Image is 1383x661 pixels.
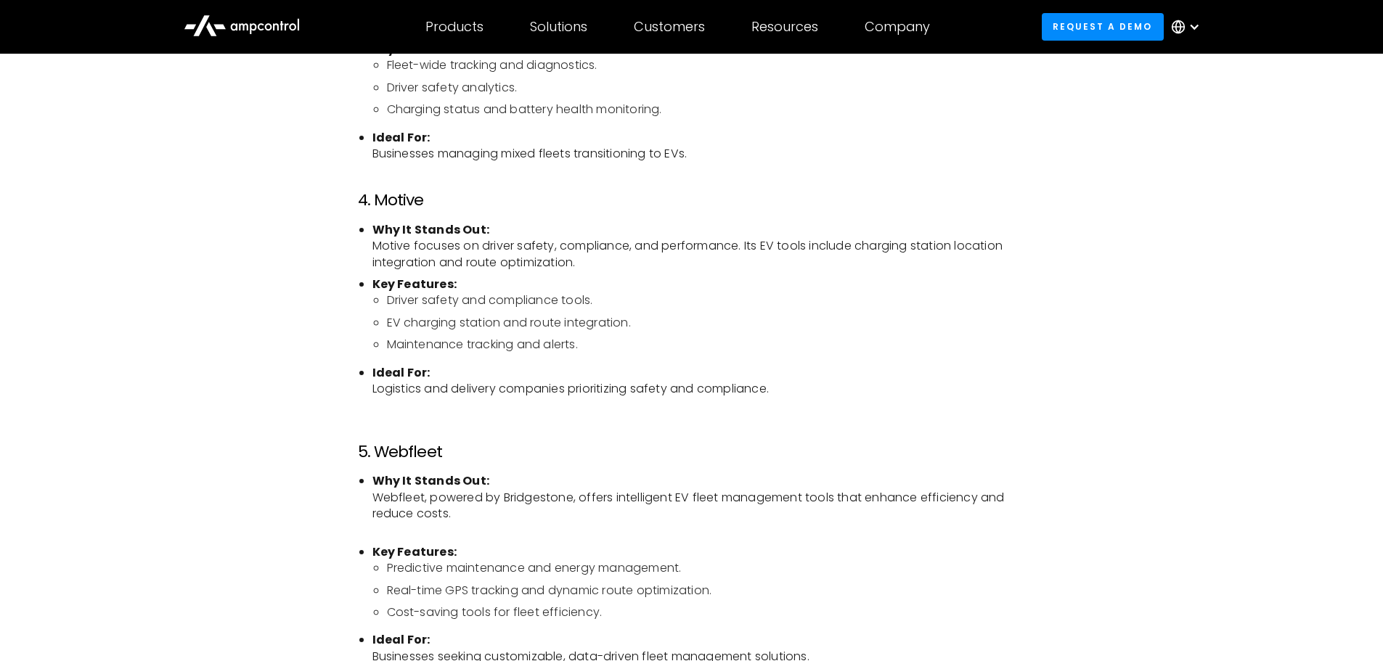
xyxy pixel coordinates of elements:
[425,19,484,35] div: Products
[387,80,1026,96] li: Driver safety analytics.
[372,221,490,238] strong: Why It Stands Out:
[387,292,1026,308] li: Driver safety and compliance tools.
[530,19,587,35] div: Solutions
[387,57,1026,73] li: Fleet-wide tracking and diagnostics.
[372,473,1026,538] li: Webfleet, powered by Bridgestone, offers intelligent EV fleet management tools that enhance effic...
[372,365,1026,414] li: Logistics and delivery companies prioritizing safety and compliance.
[634,19,705,35] div: Customers
[387,583,1026,599] li: Real-time GPS tracking and dynamic route optimization.
[372,129,431,146] strong: Ideal For:
[751,19,818,35] div: Resources
[387,102,1026,118] li: Charging status and battery health monitoring.
[372,631,431,648] strong: Ideal For:
[387,560,1026,576] li: Predictive maintenance and energy management.
[372,130,1026,163] li: Businesses managing mixed fleets transitioning to EVs.
[358,191,1026,210] h3: 4. Motive
[358,443,1026,461] h3: 5. Webfleet
[372,222,1026,271] li: Motive focuses on driver safety, compliance, and performance. Its EV tools include charging stati...
[865,19,930,35] div: Company
[387,337,1026,353] li: Maintenance tracking and alerts.
[372,364,431,381] strong: Ideal For:
[387,604,1026,620] li: Cost-saving tools for fleet efficiency.
[387,315,1026,331] li: EV charging station and route integration.
[1042,13,1164,40] a: Request a demo
[372,276,457,292] strong: Key Features:
[372,472,490,489] strong: Why It Stands Out:
[372,41,457,57] strong: Key Features:
[372,543,457,560] strong: Key Features:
